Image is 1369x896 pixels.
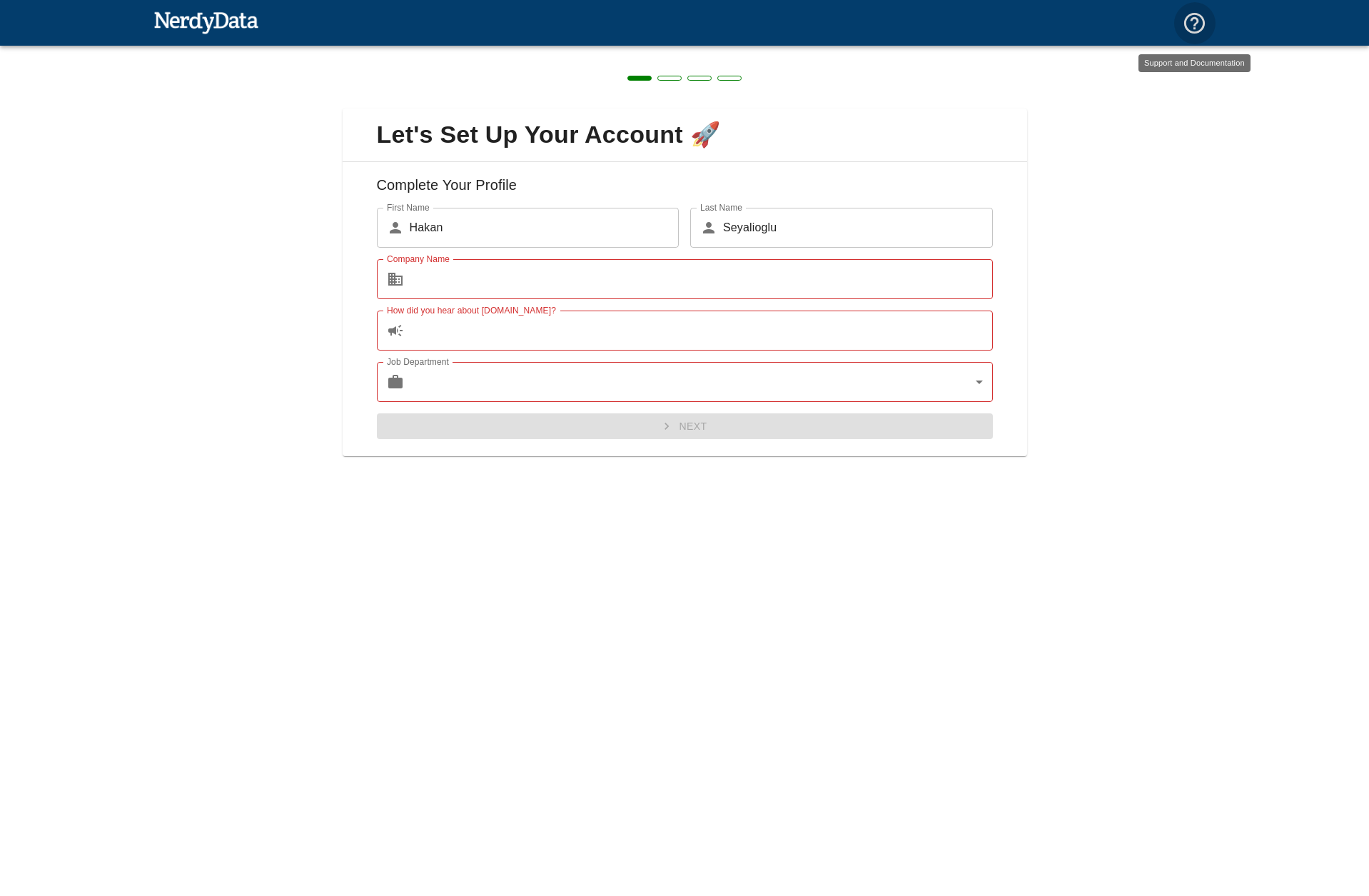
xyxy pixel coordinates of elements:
[700,201,742,213] label: Last Name
[354,120,1016,150] span: Let's Set Up Your Account 🚀
[1173,2,1216,44] button: Support and Documentation
[387,253,450,265] label: Company Name
[387,356,449,368] label: Job Department
[387,304,556,316] label: How did you hear about [DOMAIN_NAME]?
[153,8,258,36] img: NerdyData.com
[354,173,1016,208] h6: Complete Your Profile
[1138,54,1251,72] div: Support and Documentation
[387,201,430,213] label: First Name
